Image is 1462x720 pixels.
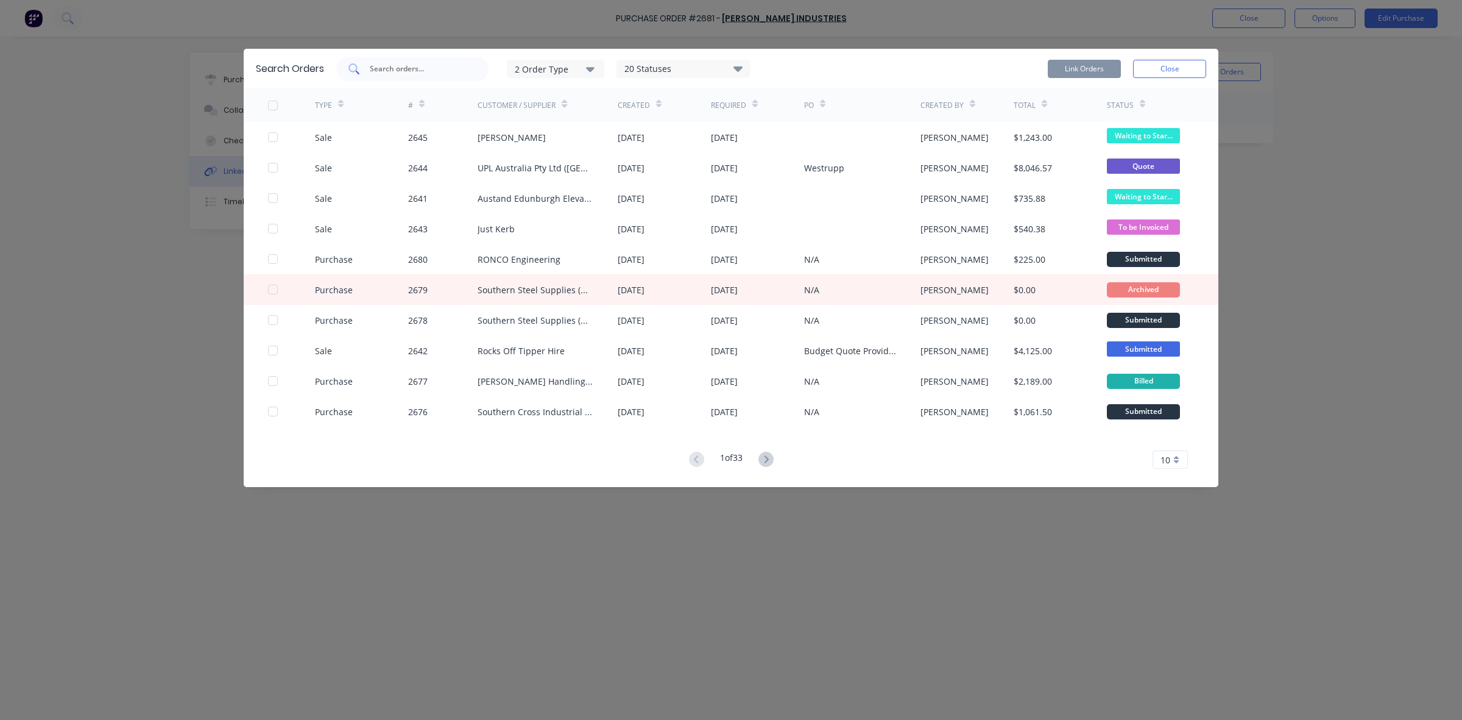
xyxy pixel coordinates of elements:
div: $4,125.00 [1014,344,1052,357]
div: $735.88 [1014,192,1045,205]
div: [PERSON_NAME] [920,375,989,388]
div: [PERSON_NAME] [920,192,989,205]
div: [DATE] [618,223,644,235]
div: 20 Statuses [617,62,750,76]
input: Search orders... [369,63,470,75]
div: [DATE] [711,223,738,235]
div: 2680 [408,253,428,266]
div: Purchase [315,253,353,266]
div: N/A [804,405,819,418]
div: Sale [315,344,332,357]
div: Austand Edunburgh Elevators [478,192,593,205]
div: TYPE [315,100,332,111]
div: $0.00 [1014,314,1036,327]
div: $540.38 [1014,223,1045,235]
div: [PERSON_NAME] [920,131,989,144]
div: [DATE] [618,314,644,327]
div: [PERSON_NAME] [920,405,989,418]
div: Created [618,100,650,111]
div: [PERSON_NAME] [920,314,989,327]
div: [PERSON_NAME] [920,344,989,357]
div: 2679 [408,283,428,296]
span: 10 [1160,454,1170,466]
button: 2 Order Type [507,60,604,78]
div: Submitted [1107,252,1180,267]
div: 1 of 33 [720,451,743,469]
div: [DATE] [711,283,738,296]
div: Archived [1107,282,1180,298]
div: Purchase [315,314,353,327]
div: [DATE] [711,344,738,357]
div: PO [804,100,814,111]
button: Link Orders [1048,60,1121,78]
div: 2677 [408,375,428,388]
div: [PERSON_NAME] Handling Equipment Pty Ltd [478,375,593,388]
div: [DATE] [618,131,644,144]
div: [PERSON_NAME] [920,223,989,235]
div: [DATE] [618,405,644,418]
div: N/A [804,283,819,296]
div: Total [1014,100,1036,111]
div: Just Kerb [478,223,515,235]
div: Sale [315,162,332,174]
div: [PERSON_NAME] [478,131,546,144]
div: 2676 [408,405,428,418]
div: [DATE] [711,162,738,174]
div: N/A [804,375,819,388]
div: Submitted [1107,404,1180,419]
div: [DATE] [618,162,644,174]
div: [PERSON_NAME] [920,283,989,296]
div: Southern Steel Supplies (Adsteel Brokers T/as) [478,314,593,327]
div: Sale [315,223,332,235]
span: Waiting to Star... [1107,189,1180,204]
div: 2 Order Type [515,62,596,75]
div: Purchase [315,375,353,388]
div: $2,189.00 [1014,375,1052,388]
div: [PERSON_NAME] [920,162,989,174]
div: $1,061.50 [1014,405,1052,418]
div: Status [1107,100,1134,111]
div: Sale [315,192,332,205]
div: Required [711,100,746,111]
div: [DATE] [618,253,644,266]
div: Purchase [315,405,353,418]
div: N/A [804,314,819,327]
button: Close [1133,60,1206,78]
div: Billed [1107,374,1180,389]
div: [DATE] [711,314,738,327]
div: Submitted [1107,313,1180,328]
div: Southern Cross Industrial Supplies PL [478,405,593,418]
div: [DATE] [711,192,738,205]
div: Created By [920,100,964,111]
div: [DATE] [711,253,738,266]
div: # [408,100,413,111]
div: $8,046.57 [1014,162,1052,174]
div: Westrupp [804,162,844,174]
div: 2643 [408,223,428,235]
div: [DATE] [618,192,644,205]
span: Waiting to Star... [1107,128,1180,143]
span: Quote [1107,159,1180,174]
div: [DATE] [618,375,644,388]
div: Budget Quote Provided [804,344,896,357]
div: Customer / Supplier [478,100,556,111]
div: Southern Steel Supplies (Adsteel Brokers T/as) [478,283,593,296]
div: N/A [804,253,819,266]
span: To be Invoiced [1107,219,1180,235]
span: Submitted [1107,341,1180,357]
div: 2642 [408,344,428,357]
div: [DATE] [618,283,644,296]
div: Search Orders [256,62,324,76]
div: $1,243.00 [1014,131,1052,144]
div: 2641 [408,192,428,205]
div: Sale [315,131,332,144]
div: Purchase [315,283,353,296]
div: 2645 [408,131,428,144]
div: 2678 [408,314,428,327]
div: $225.00 [1014,253,1045,266]
div: [PERSON_NAME] [920,253,989,266]
div: [DATE] [711,131,738,144]
div: RONCO Engineering [478,253,560,266]
div: $0.00 [1014,283,1036,296]
div: [DATE] [711,375,738,388]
